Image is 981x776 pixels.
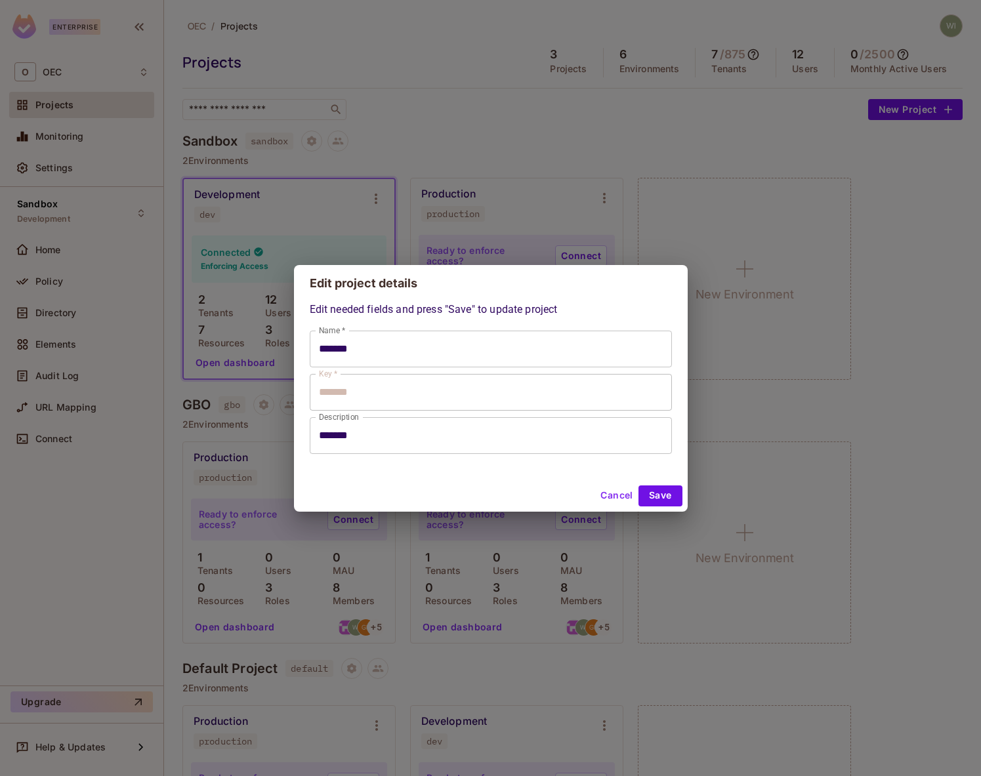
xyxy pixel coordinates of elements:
label: Name * [319,325,345,336]
h2: Edit project details [294,265,688,302]
label: Description [319,411,359,422]
button: Save [638,485,682,506]
label: Key * [319,368,337,379]
div: Edit needed fields and press "Save" to update project [310,302,672,454]
button: Cancel [595,485,638,506]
